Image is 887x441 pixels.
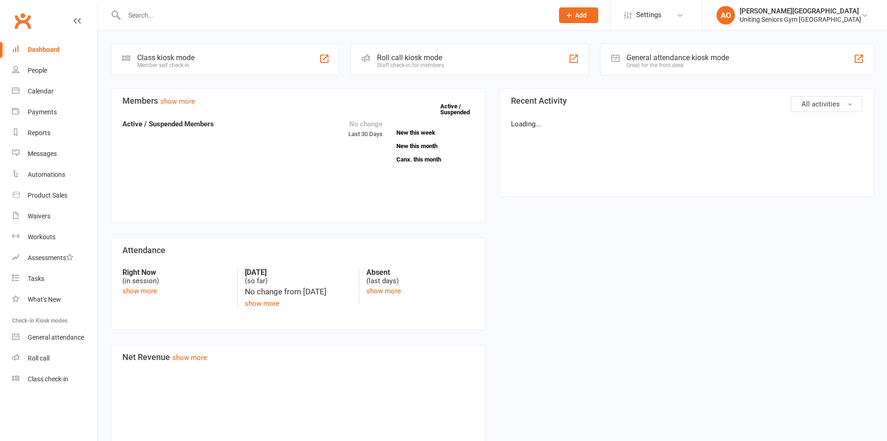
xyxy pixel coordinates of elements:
a: Clubworx [11,9,34,32]
p: Loading... [511,118,863,130]
a: Waivers [12,206,97,227]
a: Canx. this month [396,156,474,162]
div: People [28,67,47,74]
div: Payments [28,108,57,116]
div: Class check-in [28,375,68,383]
div: Class kiosk mode [137,53,194,62]
a: show more [172,354,207,362]
a: Messages [12,143,97,164]
div: Workouts [28,233,55,241]
a: Calendar [12,81,97,102]
a: New this week [396,130,474,136]
a: Dashboard [12,39,97,60]
a: Automations [12,164,97,185]
div: General attendance [28,334,84,341]
div: AO [717,6,735,25]
a: show more [160,97,195,106]
div: Roll call kiosk mode [377,53,444,62]
div: (last days) [366,268,474,286]
span: Settings [636,5,662,25]
a: Roll call [12,348,97,369]
button: All activities [791,96,863,112]
h3: Members [122,96,474,106]
a: Reports [12,123,97,143]
a: General attendance kiosk mode [12,327,97,348]
div: (in session) [122,268,231,286]
div: Last 30 Days [348,118,383,139]
a: show more [122,287,157,295]
a: Active / Suspended [440,96,481,122]
strong: Absent [366,268,474,277]
a: What's New [12,289,97,310]
div: Assessments [28,254,73,261]
strong: [DATE] [245,268,352,277]
div: Reports [28,129,50,137]
div: What's New [28,296,61,303]
strong: Active / Suspended Members [122,120,214,128]
input: Search... [122,9,547,22]
div: Dashboard [28,46,60,53]
div: General attendance kiosk mode [626,53,729,62]
div: Messages [28,150,57,157]
div: Member self check-in [137,62,194,68]
div: Uniting Seniors Gym [GEOGRAPHIC_DATA] [740,15,861,24]
button: Add [559,7,598,23]
a: Workouts [12,227,97,248]
div: Staff check-in for members [377,62,444,68]
a: show more [245,299,279,308]
div: Automations [28,171,65,178]
div: [PERSON_NAME][GEOGRAPHIC_DATA] [740,7,861,15]
div: Calendar [28,87,54,95]
a: Product Sales [12,185,97,206]
div: Roll call [28,354,49,362]
a: show more [366,287,401,295]
strong: Right Now [122,268,231,277]
a: Class kiosk mode [12,369,97,390]
h3: Net Revenue [122,353,474,362]
div: Great for the front desk [626,62,729,68]
div: No change [348,118,383,130]
div: Tasks [28,275,44,282]
div: No change from [DATE] [245,286,352,298]
div: Product Sales [28,192,67,199]
a: People [12,60,97,81]
h3: Recent Activity [511,96,863,106]
a: Assessments [12,248,97,268]
span: Add [575,12,587,19]
a: New this month [396,143,474,149]
a: Payments [12,102,97,123]
span: All activities [802,100,840,108]
h3: Attendance [122,246,474,255]
div: (so far) [245,268,352,286]
div: Waivers [28,212,50,220]
a: Tasks [12,268,97,289]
